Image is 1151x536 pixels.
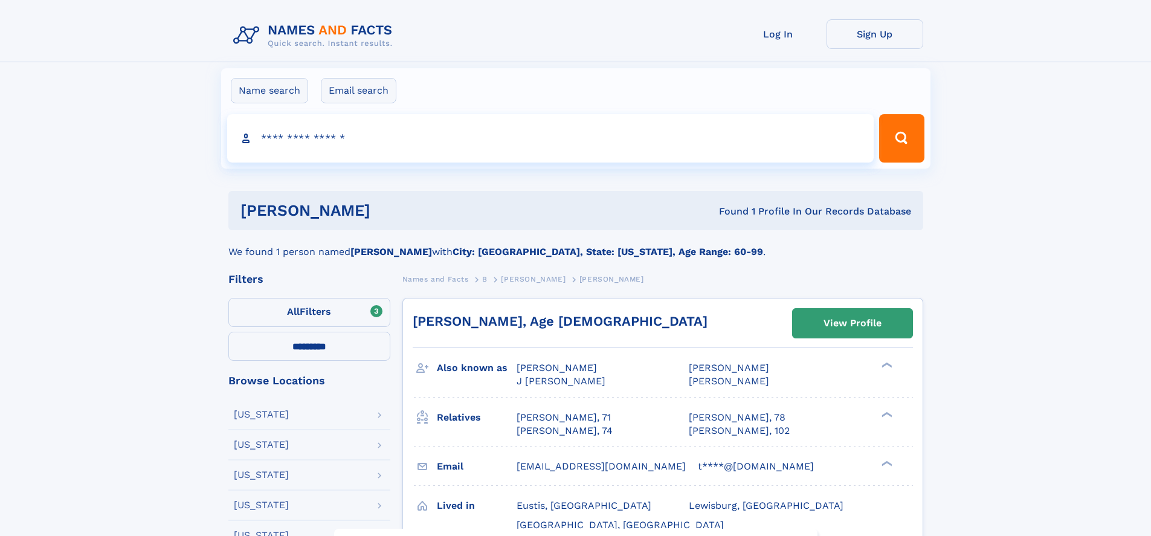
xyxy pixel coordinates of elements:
button: Search Button [879,114,924,163]
a: Log In [730,19,827,49]
div: [US_STATE] [234,470,289,480]
div: [US_STATE] [234,410,289,419]
span: [PERSON_NAME] [579,275,644,283]
div: Found 1 Profile In Our Records Database [544,205,911,218]
div: View Profile [824,309,882,337]
label: Filters [228,298,390,327]
a: [PERSON_NAME], 102 [689,424,790,438]
div: ❯ [879,361,893,369]
h3: Also known as [437,358,517,378]
h3: Lived in [437,496,517,516]
a: B [482,271,488,286]
span: B [482,275,488,283]
a: Names and Facts [402,271,469,286]
div: [US_STATE] [234,500,289,510]
span: [GEOGRAPHIC_DATA], [GEOGRAPHIC_DATA] [517,519,724,531]
h1: [PERSON_NAME] [240,203,545,218]
span: [PERSON_NAME] [501,275,566,283]
a: [PERSON_NAME], Age [DEMOGRAPHIC_DATA] [413,314,708,329]
input: search input [227,114,874,163]
span: Eustis, [GEOGRAPHIC_DATA] [517,500,651,511]
a: [PERSON_NAME], 78 [689,411,785,424]
b: [PERSON_NAME] [350,246,432,257]
a: [PERSON_NAME], 74 [517,424,613,438]
span: All [287,306,300,317]
a: [PERSON_NAME] [501,271,566,286]
a: Sign Up [827,19,923,49]
span: [PERSON_NAME] [689,362,769,373]
div: ❯ [879,410,893,418]
span: J [PERSON_NAME] [517,375,605,387]
div: Browse Locations [228,375,390,386]
div: ❯ [879,459,893,467]
a: View Profile [793,309,912,338]
img: Logo Names and Facts [228,19,402,52]
h3: Email [437,456,517,477]
span: [PERSON_NAME] [689,375,769,387]
label: Name search [231,78,308,103]
a: [PERSON_NAME], 71 [517,411,611,424]
span: [PERSON_NAME] [517,362,597,373]
div: [US_STATE] [234,440,289,450]
b: City: [GEOGRAPHIC_DATA], State: [US_STATE], Age Range: 60-99 [453,246,763,257]
div: We found 1 person named with . [228,230,923,259]
div: Filters [228,274,390,285]
label: Email search [321,78,396,103]
h3: Relatives [437,407,517,428]
span: [EMAIL_ADDRESS][DOMAIN_NAME] [517,460,686,472]
span: Lewisburg, [GEOGRAPHIC_DATA] [689,500,843,511]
